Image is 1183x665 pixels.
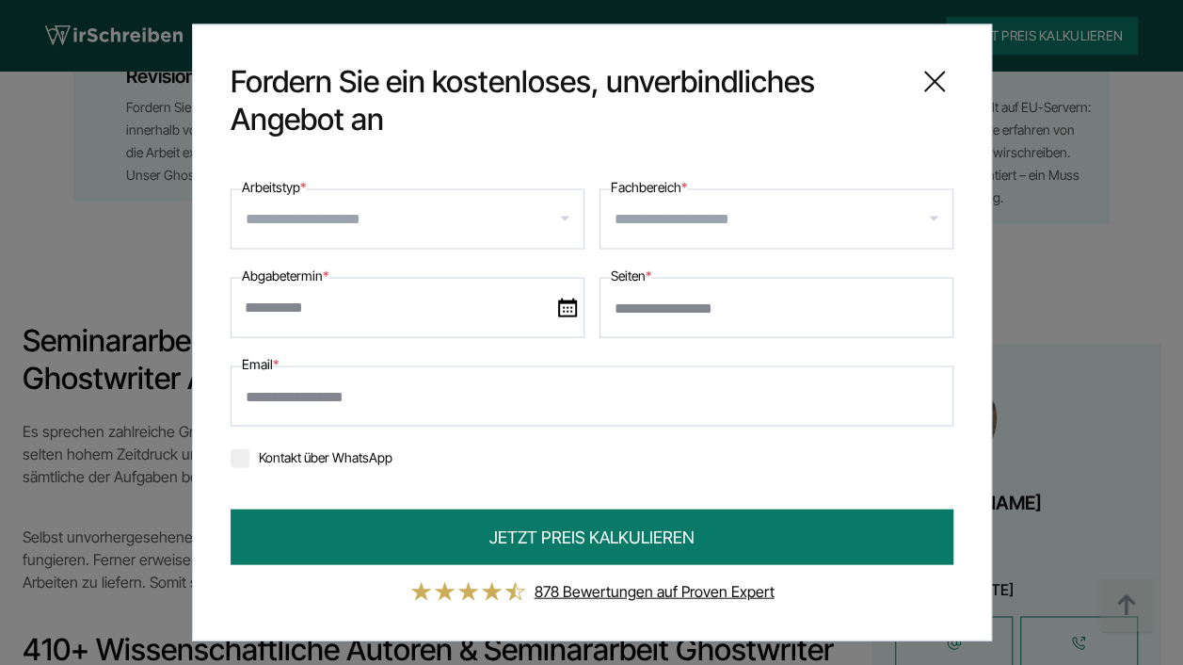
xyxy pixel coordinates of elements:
a: 878 Bewertungen auf Proven Expert [535,582,775,601]
label: Kontakt über WhatsApp [231,449,392,465]
span: Fordern Sie ein kostenloses, unverbindliches Angebot an [231,63,901,138]
label: Seiten [611,265,651,287]
button: JETZT PREIS KALKULIEREN [231,510,953,565]
img: date [558,299,577,317]
label: Abgabetermin [242,265,328,287]
span: JETZT PREIS KALKULIEREN [489,525,695,550]
label: Fachbereich [611,176,687,199]
input: date [231,278,584,338]
label: Email [242,353,279,376]
label: Arbeitstyp [242,176,306,199]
